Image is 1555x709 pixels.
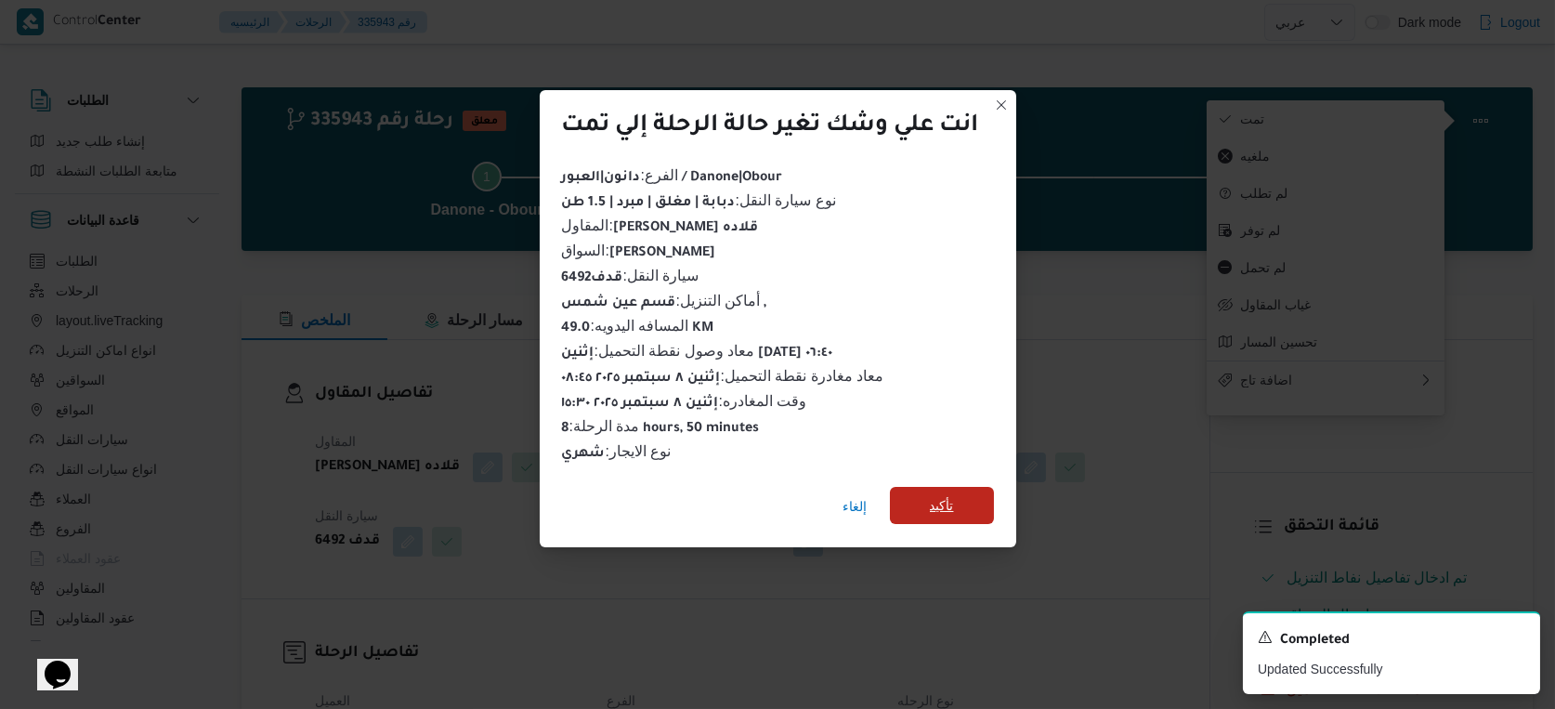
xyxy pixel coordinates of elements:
b: 8 hours, 50 minutes [562,422,760,437]
button: تأكيد [890,487,994,524]
span: المقاول : [562,217,758,233]
b: [PERSON_NAME] [609,246,715,261]
iframe: chat widget [19,635,78,690]
b: إثنين ٨ سبتمبر ٢٠٢٥ ٠٨:٤٥ [562,372,721,387]
span: السواق : [562,243,715,258]
span: نوع الايجار : [562,443,672,459]
span: أماكن التنزيل : [562,293,767,309]
span: Completed [1280,630,1350,652]
b: شهري [562,447,606,462]
span: سيارة النقل : [562,268,699,283]
b: إثنين [DATE] ٠٦:٤٠ [562,347,833,361]
p: Updated Successfully [1258,660,1525,679]
span: معاد مغادرة نقطة التحميل : [562,368,884,384]
b: قدف6492 [562,271,623,286]
b: [PERSON_NAME] قلاده [613,221,758,236]
div: Notification [1258,628,1525,652]
span: وقت المغادره : [562,393,807,409]
span: المسافه اليدويه : [562,318,714,334]
span: مدة الرحلة : [562,418,760,434]
button: Closes this modal window [990,94,1013,116]
span: تأكيد [930,494,954,517]
span: الفرع : [562,167,782,183]
b: دانون|العبور / Danone|Obour [562,171,782,186]
div: انت علي وشك تغير حالة الرحلة إلي تمت [562,112,979,142]
b: دبابة | مغلق | مبرد | 1.5 طن [562,196,736,211]
b: قسم عين شمس , [562,296,767,311]
button: إلغاء [836,488,875,525]
b: إثنين ٨ سبتمبر ٢٠٢٥ ١٥:٣٠ [562,397,719,412]
span: نوع سيارة النقل : [562,192,836,208]
span: إلغاء [843,495,868,518]
b: 49.0 KM [562,322,714,336]
span: معاد وصول نقطة التحميل : [562,343,833,359]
